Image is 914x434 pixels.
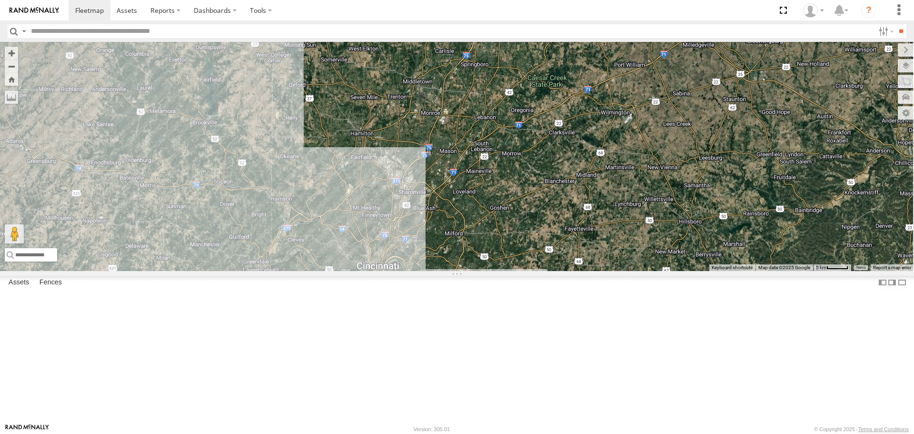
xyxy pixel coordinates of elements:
i: ? [861,3,876,18]
a: Terms [856,265,866,269]
a: Report a map error [873,265,911,270]
label: Fences [35,276,67,290]
label: Assets [4,276,34,290]
div: © Copyright 2025 - [814,426,909,432]
label: Search Query [20,24,28,38]
div: Version: 305.01 [414,426,450,432]
button: Keyboard shortcuts [712,264,753,271]
label: Dock Summary Table to the Left [878,276,887,290]
a: Visit our Website [5,424,49,434]
a: Terms and Conditions [858,426,909,432]
div: Nathan Stone [800,3,827,18]
label: Map Settings [898,106,914,120]
span: 5 km [816,265,826,270]
button: Map Scale: 5 km per 42 pixels [813,264,851,271]
label: Dock Summary Table to the Right [887,276,897,290]
label: Search Filter Options [875,24,895,38]
button: Zoom Home [5,73,18,86]
button: Drag Pegman onto the map to open Street View [5,224,24,243]
button: Zoom out [5,60,18,73]
label: Measure [5,91,18,104]
span: Map data ©2025 Google [758,265,810,270]
label: Hide Summary Table [897,276,907,290]
img: rand-logo.svg [10,7,59,14]
button: Zoom in [5,47,18,60]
